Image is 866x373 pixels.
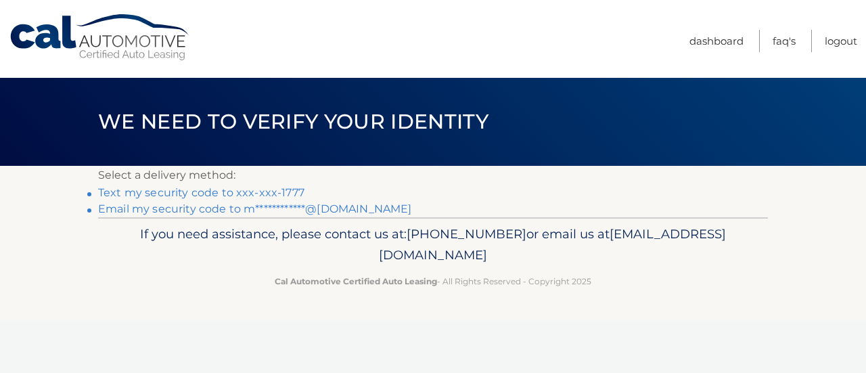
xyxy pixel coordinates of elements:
[275,276,437,286] strong: Cal Automotive Certified Auto Leasing
[9,14,191,62] a: Cal Automotive
[98,109,488,134] span: We need to verify your identity
[825,30,857,52] a: Logout
[773,30,796,52] a: FAQ's
[407,226,526,242] span: [PHONE_NUMBER]
[689,30,744,52] a: Dashboard
[107,274,759,288] p: - All Rights Reserved - Copyright 2025
[98,186,304,199] a: Text my security code to xxx-xxx-1777
[107,223,759,267] p: If you need assistance, please contact us at: or email us at
[98,166,768,185] p: Select a delivery method:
